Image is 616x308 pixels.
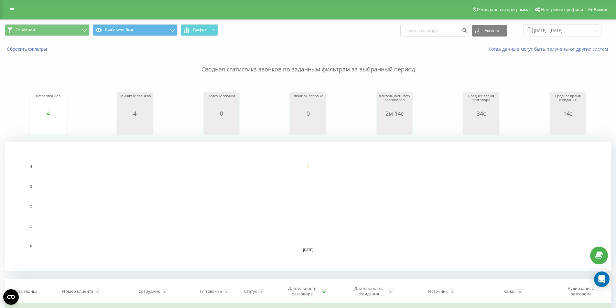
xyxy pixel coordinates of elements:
svg: Диаграмма. [378,117,411,136]
font: Номер клиента [62,288,93,294]
font: Канал [503,288,515,294]
font: Основной [16,27,35,33]
a: Когда данные могут быть получены от других систем [488,46,611,52]
text: 4 [30,165,32,168]
svg: Диаграмма. [5,142,611,271]
text: 1 [30,225,32,228]
text: 0 [30,244,32,248]
font: 4 [133,110,136,117]
svg: Диаграмма. [552,117,584,136]
font: Сотрудник [138,288,160,294]
svg: Диаграмма. [119,117,151,136]
button: Основной [5,24,90,36]
font: График [193,27,207,33]
font: Длительность разговора [288,285,317,297]
font: Среднее время разговора [468,93,494,102]
input: Поиск по номеру [400,25,469,37]
font: 0 [307,110,310,117]
font: 0 [220,110,223,117]
font: Принятых звонков [119,93,151,98]
button: Выберите Вид [93,24,178,36]
font: Длительность всех разговоров [379,93,410,102]
font: Дата звонка [13,288,38,294]
font: Аудиозапись разговора [568,285,594,297]
font: Источник [428,288,448,294]
button: Сбросить фильтры [5,46,50,52]
text: 2 [30,205,32,208]
font: Длительность ожидания [354,285,383,297]
font: Выберите Вид [105,27,133,33]
svg: Диаграмма. [205,117,238,136]
svg: Диаграмма. [465,117,497,136]
font: 34с [477,110,486,117]
svg: Диаграмма. [292,117,324,136]
svg: Диаграмма. [32,117,64,136]
div: Открытый Intercom Messenger [594,271,610,287]
font: Всего звонков [36,93,60,98]
font: Выход [594,7,607,12]
font: Когда данные могут быть получены от других систем [488,46,608,52]
font: 4 [47,110,50,117]
text: 3 [30,185,32,188]
font: Статус [244,288,257,294]
font: Настройки профиля [541,7,583,12]
font: Экспорт [484,28,500,33]
font: Сводная статистика звонков по заданным фильтрам за выбранный период [201,65,415,73]
button: Открыть виджет CMP [3,289,19,305]
text: [DATE] [303,248,313,252]
button: Экспорт [472,25,507,37]
font: Тип звонка [200,288,222,294]
font: Звонили впервые [293,93,323,98]
font: Целевые звонки [208,93,235,98]
font: Сбросить фильтры [7,47,47,52]
font: Реферальная программа [477,7,530,12]
font: Среднее время ожидания [555,93,581,102]
font: 2м 14с [385,110,404,117]
font: 14с [563,110,572,117]
button: График [181,24,218,36]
